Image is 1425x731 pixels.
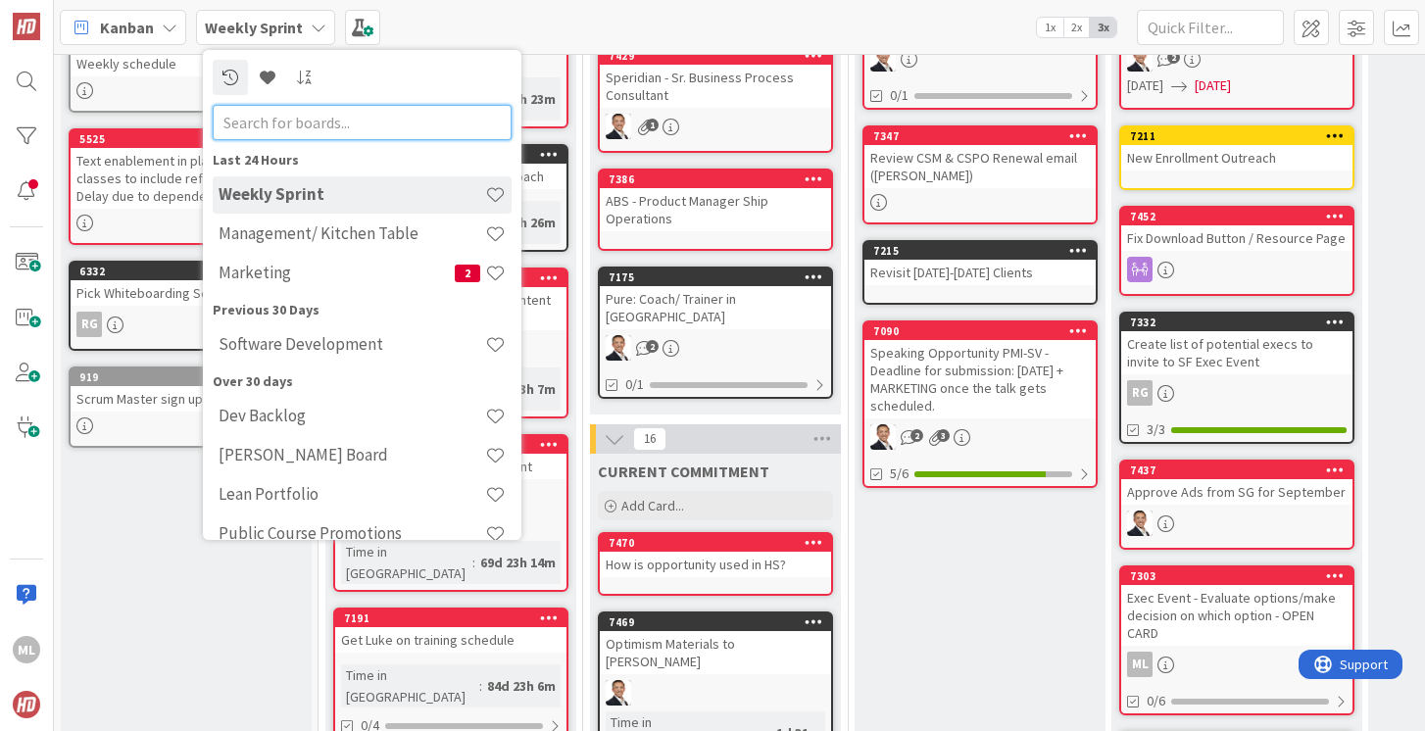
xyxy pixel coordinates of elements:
[219,406,485,425] h4: Dev Backlog
[873,129,1096,143] div: 7347
[472,552,475,573] span: :
[219,263,455,282] h4: Marketing
[335,609,566,627] div: 7191
[1121,567,1352,585] div: 7303
[862,320,1098,488] a: 7090Speaking Opportunity PMI-SV - Deadline for submission: [DATE] + MARKETING once the talk gets ...
[1121,314,1352,331] div: 7332
[646,119,659,131] span: 1
[600,552,831,577] div: How is opportunity used in HS?
[621,497,684,514] span: Add Card...
[873,244,1096,258] div: 7215
[71,33,302,76] div: Weekly schedule
[100,16,154,39] span: Kanban
[71,51,302,76] div: Weekly schedule
[1121,314,1352,374] div: 7332Create list of potential execs to invite to SF Exec Event
[69,31,304,113] a: Weekly schedule
[1119,206,1354,296] a: 7452Fix Download Button / Resource Page
[213,300,512,320] div: Previous 30 Days
[1127,652,1153,677] div: ML
[13,636,40,663] div: ML
[646,340,659,353] span: 2
[1130,316,1352,329] div: 7332
[219,184,485,204] h4: Weekly Sprint
[1121,127,1352,145] div: 7211
[910,429,923,442] span: 2
[600,268,831,329] div: 7175Pure: Coach/ Trainer in [GEOGRAPHIC_DATA]
[1121,380,1352,406] div: RG
[71,263,302,306] div: 6332Pick Whiteboarding Session Winners
[600,286,831,329] div: Pure: Coach/ Trainer in [GEOGRAPHIC_DATA]
[1121,208,1352,225] div: 7452
[870,46,896,72] img: SL
[1121,462,1352,505] div: 7437Approve Ads from SG for September
[219,445,485,464] h4: [PERSON_NAME] Board
[864,242,1096,260] div: 7215
[598,45,833,153] a: 7429Speridian - Sr. Business Process ConsultantSL
[625,374,644,395] span: 0/1
[1119,125,1354,190] a: 7211New Enrollment Outreach
[606,680,631,706] img: SL
[600,631,831,674] div: Optimism Materials to [PERSON_NAME]
[937,429,950,442] span: 3
[600,65,831,108] div: Speridian - Sr. Business Process Consultant
[600,335,831,361] div: SL
[1195,75,1231,96] span: [DATE]
[479,675,482,697] span: :
[609,49,831,63] div: 7429
[1147,419,1165,440] span: 3/3
[213,150,512,171] div: Last 24 Hours
[335,627,566,653] div: Get Luke on training schedule
[864,127,1096,145] div: 7347
[600,534,831,577] div: 7470How is opportunity used in HS?
[1121,652,1352,677] div: ML
[870,424,896,450] img: SL
[598,267,833,399] a: 7175Pure: Coach/ Trainer in [GEOGRAPHIC_DATA]SL0/1
[69,128,304,245] a: 5525Text enablement in place for public classes to include referrals (Verse) Delay due to depende...
[335,609,566,653] div: 7191Get Luke on training schedule
[1121,567,1352,646] div: 7303Exec Event - Evaluate options/make decision on which option - OPEN CARD
[862,240,1098,305] a: 7215Revisit [DATE]-[DATE] Clients
[1121,145,1352,171] div: New Enrollment Outreach
[1130,463,1352,477] div: 7437
[1119,312,1354,444] a: 7332Create list of potential execs to invite to SF Exec EventRG3/3
[864,322,1096,340] div: 7090
[79,265,302,278] div: 6332
[1127,511,1153,536] img: SL
[1130,569,1352,583] div: 7303
[482,378,561,400] div: 65d 23h 7m
[864,46,1096,72] div: SL
[1119,565,1354,715] a: 7303Exec Event - Evaluate options/make decision on which option - OPEN CARDML0/6
[76,312,102,337] div: RG
[600,171,831,231] div: 7386ABS - Product Manager Ship Operations
[79,370,302,384] div: 919
[13,691,40,718] img: avatar
[213,105,512,140] input: Search for boards...
[600,534,831,552] div: 7470
[864,260,1096,285] div: Revisit [DATE]-[DATE] Clients
[600,47,831,108] div: 7429Speridian - Sr. Business Process Consultant
[1121,225,1352,251] div: Fix Download Button / Resource Page
[1130,210,1352,223] div: 7452
[71,130,302,209] div: 5525Text enablement in place for public classes to include referrals (Verse) Delay due to depende...
[600,188,831,231] div: ABS - Product Manager Ship Operations
[71,148,302,209] div: Text enablement in place for public classes to include referrals (Verse) Delay due to dependencies
[69,366,304,448] a: 919Scrum Master sign up -> August
[609,270,831,284] div: 7175
[219,484,485,504] h4: Lean Portfolio
[873,324,1096,338] div: 7090
[864,127,1096,188] div: 7347Review CSM & CSPO Renewal email ([PERSON_NAME])
[79,132,302,146] div: 5525
[609,536,831,550] div: 7470
[219,223,485,243] h4: Management/ Kitchen Table
[864,424,1096,450] div: SL
[864,340,1096,418] div: Speaking Opportunity PMI-SV - Deadline for submission: [DATE] + MARKETING once the talk gets sche...
[864,242,1096,285] div: 7215Revisit [DATE]-[DATE] Clients
[600,47,831,65] div: 7429
[1063,18,1090,37] span: 2x
[1121,479,1352,505] div: Approve Ads from SG for September
[213,371,512,392] div: Over 30 days
[69,261,304,351] a: 6332Pick Whiteboarding Session WinnersRG
[1037,18,1063,37] span: 1x
[1127,46,1153,72] img: SL
[864,322,1096,418] div: 7090Speaking Opportunity PMI-SV - Deadline for submission: [DATE] + MARKETING once the talk gets ...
